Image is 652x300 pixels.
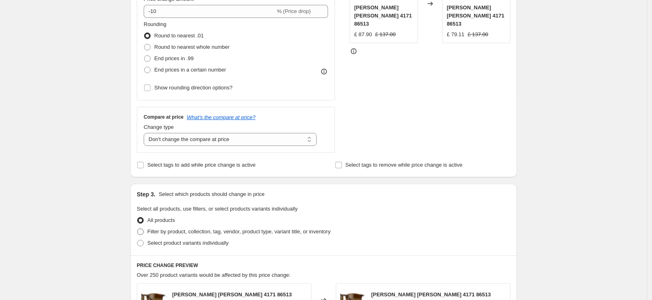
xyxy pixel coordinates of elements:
[187,114,256,120] button: What's the compare at price?
[137,262,510,269] h6: PRICE CHANGE PREVIEW
[154,44,230,50] span: Round to nearest whole number
[137,206,298,212] span: Select all products, use filters, or select products variants individually
[144,5,275,18] input: -15
[147,162,256,168] span: Select tags to add while price change is active
[147,228,330,235] span: Filter by product, collection, tag, vendor, product type, variant title, or inventory
[172,291,292,298] span: [PERSON_NAME] [PERSON_NAME] 4171 86513
[144,21,166,27] span: Rounding
[277,8,311,14] span: % (Price drop)
[447,4,505,27] span: [PERSON_NAME] [PERSON_NAME] 4171 86513
[154,85,232,91] span: Show rounding direction options?
[154,67,226,73] span: End prices in a certain number
[154,33,203,39] span: Round to nearest .01
[346,162,463,168] span: Select tags to remove while price change is active
[468,31,488,37] span: £ 137.00
[447,31,464,37] span: £ 79.11
[375,31,396,37] span: £ 137.00
[159,190,265,198] p: Select which products should change in price
[147,240,228,246] span: Select product variants individually
[354,31,372,37] span: £ 87.90
[137,190,155,198] h2: Step 3.
[354,4,412,27] span: [PERSON_NAME] [PERSON_NAME] 4171 86513
[137,272,291,278] span: Over 250 product variants would be affected by this price change:
[154,55,194,61] span: End prices in .99
[147,217,175,223] span: All products
[371,291,491,298] span: [PERSON_NAME] [PERSON_NAME] 4171 86513
[144,124,174,130] span: Change type
[144,114,184,120] h3: Compare at price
